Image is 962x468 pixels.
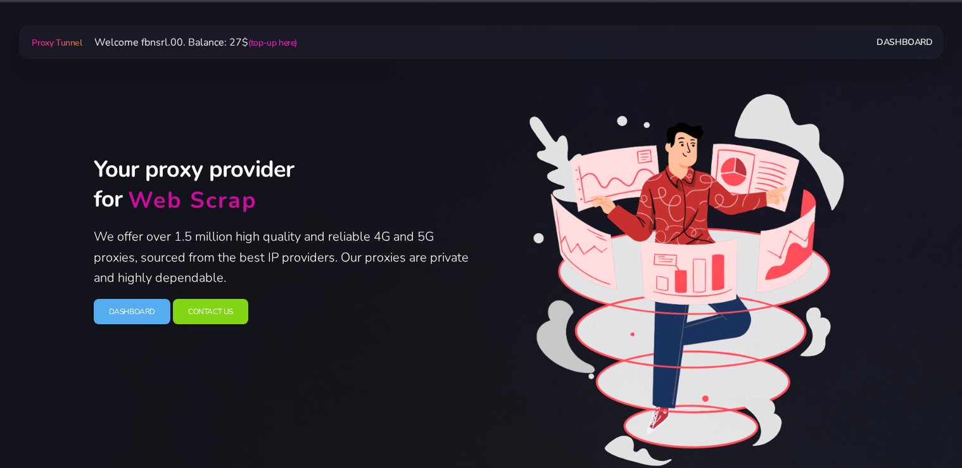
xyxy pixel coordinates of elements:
span: Proxy Tunnel [32,37,82,49]
a: Proxy Tunnel [29,32,84,53]
a: Dashboard [94,299,170,325]
a: Contact Us [173,299,248,325]
h2: Your proxy provider for [94,155,474,217]
a: Dashboard [877,30,932,54]
span: Welcome fbnsrl.00. Balance: 27$ [84,35,297,49]
p: We offer over 1.5 million high quality and reliable 4G and 5G proxies, sourced from the best IP p... [94,227,474,289]
a: (top-up here) [248,37,297,49]
iframe: Webchat Widget [901,407,946,452]
div: Web Scrap [128,186,257,216]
